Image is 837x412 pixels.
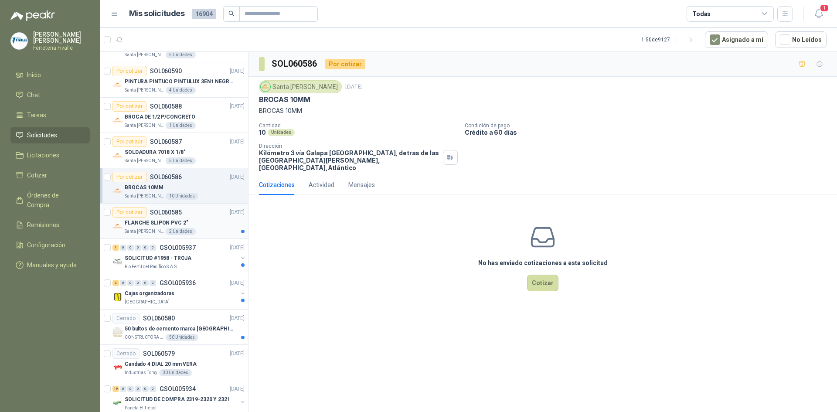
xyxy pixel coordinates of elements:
div: 30 Unidades [159,369,192,376]
p: 10 [259,129,266,136]
div: 1 - 50 de 9127 [641,33,698,47]
p: Candado 4 DIAL 20 mm VERA [125,360,197,368]
span: Cotizar [27,170,47,180]
div: 0 [135,386,141,392]
div: 10 Unidades [166,193,198,200]
p: SOL060579 [143,351,175,357]
div: 0 [127,386,134,392]
h1: Mis solicitudes [129,7,185,20]
span: Órdenes de Compra [27,191,82,210]
p: Kilómetro 3 vía Galapa [GEOGRAPHIC_DATA], detras de las [GEOGRAPHIC_DATA][PERSON_NAME], [GEOGRAPH... [259,149,439,171]
p: FLANCHE SLIPON PVC 2" [125,219,188,227]
span: 1 [820,4,829,12]
div: 5 Unidades [166,51,196,58]
p: SOL060587 [150,139,182,145]
h3: No has enviado cotizaciones a esta solicitud [478,258,608,268]
a: Licitaciones [10,147,90,163]
a: 3 0 0 0 0 0 GSOL005936[DATE] Company LogoCajas organizadoras[GEOGRAPHIC_DATA] [112,278,246,306]
img: Company Logo [112,398,123,408]
div: Por cotizar [112,101,146,112]
p: Condición de pago [465,123,834,129]
a: Configuración [10,237,90,253]
p: BROCA DE 1/2 P/CONCRETO [125,113,195,121]
p: Cantidad [259,123,458,129]
p: Santa [PERSON_NAME] [125,228,164,235]
p: BROCAS 10MM [259,95,310,104]
p: [DATE] [230,244,245,252]
div: Mensajes [348,180,375,190]
span: Configuración [27,240,65,250]
p: Cajas organizadoras [125,289,174,298]
button: No Leídos [775,31,827,48]
a: Tareas [10,107,90,123]
span: 16904 [192,9,216,19]
div: 0 [142,280,149,286]
div: Cerrado [112,313,139,323]
span: Solicitudes [27,130,57,140]
div: 5 Unidades [166,157,196,164]
p: GSOL005936 [160,280,196,286]
div: 0 [150,280,156,286]
p: [DATE] [230,138,245,146]
a: Órdenes de Compra [10,187,90,213]
a: Solicitudes [10,127,90,143]
a: CerradoSOL060579[DATE] Company LogoCandado 4 DIAL 20 mm VERAIndustrias Tomy30 Unidades [100,345,248,380]
p: [DATE] [230,208,245,217]
a: Cotizar [10,167,90,184]
img: Company Logo [112,186,123,196]
p: Industrias Tomy [125,369,157,376]
p: GSOL005937 [160,245,196,251]
div: 19 [112,386,119,392]
button: Cotizar [527,275,558,291]
div: 50 Unidades [166,334,198,341]
p: Santa [PERSON_NAME] [125,51,164,58]
p: Santa [PERSON_NAME] [125,193,164,200]
p: SOL060590 [150,68,182,74]
div: Actividad [309,180,334,190]
button: 1 [811,6,827,22]
div: Cotizaciones [259,180,295,190]
p: [DATE] [230,350,245,358]
span: search [228,10,235,17]
a: Por cotizarSOL060586[DATE] Company LogoBROCAS 10MMSanta [PERSON_NAME]10 Unidades [100,168,248,204]
p: [DATE] [230,279,245,287]
p: SOLICITUD DE COMPRA 2319-2320 Y 2321 [125,395,230,404]
div: Unidades [268,129,295,136]
p: Santa [PERSON_NAME] [125,87,164,94]
img: Company Logo [112,115,123,126]
a: Por cotizarSOL060588[DATE] Company LogoBROCA DE 1/2 P/CONCRETOSanta [PERSON_NAME]1 Unidades [100,98,248,133]
div: 3 [112,280,119,286]
div: 1 Unidades [166,122,196,129]
h3: SOL060586 [272,57,318,71]
div: 1 [112,245,119,251]
div: 0 [135,280,141,286]
a: 1 0 0 0 0 0 GSOL005937[DATE] Company LogoSOLICITUD #1958 - TROJARio Fertil del Pacífico S.A.S. [112,242,246,270]
p: [GEOGRAPHIC_DATA] [125,299,170,306]
p: [PERSON_NAME] [PERSON_NAME] [33,31,90,44]
p: GSOL005934 [160,386,196,392]
div: 0 [120,386,126,392]
div: 0 [135,245,141,251]
p: [DATE] [230,102,245,111]
p: [DATE] [230,314,245,323]
img: Company Logo [112,327,123,337]
span: Licitaciones [27,150,59,160]
p: [DATE] [230,385,245,393]
div: 0 [150,245,156,251]
p: SOL060580 [143,315,175,321]
img: Company Logo [112,80,123,90]
div: 0 [120,280,126,286]
div: 2 Unidades [166,228,196,235]
div: 0 [120,245,126,251]
div: 0 [127,245,134,251]
span: Inicio [27,70,41,80]
a: Manuales y ayuda [10,257,90,273]
span: Remisiones [27,220,59,230]
p: 50 bultos de cemento marca [GEOGRAPHIC_DATA][PERSON_NAME] [125,325,233,333]
span: Manuales y ayuda [27,260,77,270]
p: Crédito a 60 días [465,129,834,136]
img: Company Logo [112,150,123,161]
img: Company Logo [112,362,123,373]
div: Por cotizar [112,172,146,182]
p: SOL060585 [150,209,182,215]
